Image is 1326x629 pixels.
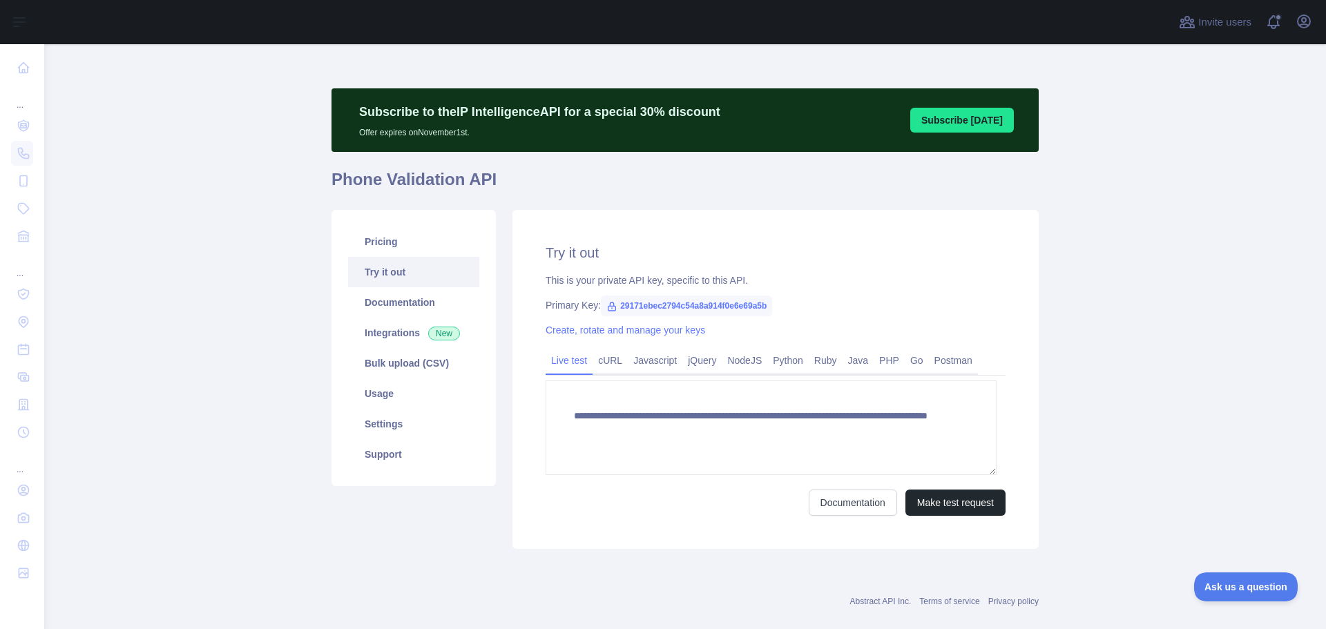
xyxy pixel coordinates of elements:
[359,102,720,122] p: Subscribe to the IP Intelligence API for a special 30 % discount
[601,296,772,316] span: 29171ebec2794c54a8a914f0e6e69a5b
[809,349,843,371] a: Ruby
[628,349,682,371] a: Javascript
[910,108,1014,133] button: Subscribe [DATE]
[348,318,479,348] a: Integrations New
[929,349,978,371] a: Postman
[546,298,1006,312] div: Primary Key:
[988,597,1039,606] a: Privacy policy
[874,349,905,371] a: PHP
[331,168,1039,202] h1: Phone Validation API
[11,447,33,475] div: ...
[919,597,979,606] a: Terms of service
[546,325,705,336] a: Create, rotate and manage your keys
[1176,11,1254,33] button: Invite users
[546,273,1006,287] div: This is your private API key, specific to this API.
[348,348,479,378] a: Bulk upload (CSV)
[348,287,479,318] a: Documentation
[905,349,929,371] a: Go
[843,349,874,371] a: Java
[348,409,479,439] a: Settings
[348,257,479,287] a: Try it out
[1194,572,1298,601] iframe: Toggle Customer Support
[546,243,1006,262] h2: Try it out
[1198,14,1251,30] span: Invite users
[809,490,897,516] a: Documentation
[359,122,720,138] p: Offer expires on November 1st.
[682,349,722,371] a: jQuery
[11,251,33,279] div: ...
[593,349,628,371] a: cURL
[348,439,479,470] a: Support
[348,226,479,257] a: Pricing
[905,490,1006,516] button: Make test request
[348,378,479,409] a: Usage
[428,327,460,340] span: New
[546,349,593,371] a: Live test
[11,83,33,110] div: ...
[767,349,809,371] a: Python
[722,349,767,371] a: NodeJS
[850,597,912,606] a: Abstract API Inc.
